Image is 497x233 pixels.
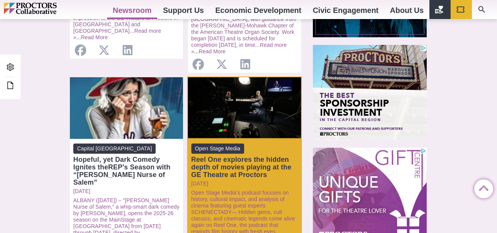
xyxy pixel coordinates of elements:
[191,42,287,54] a: Read more »
[4,3,89,14] img: Proctors logo
[4,61,17,75] a: Admin Area
[73,188,180,195] a: [DATE]
[73,28,161,40] a: Read more »
[73,144,180,186] a: Capital [GEOGRAPHIC_DATA] Hopeful, yet Dark Comedy Ignites theREP’s Season with “[PERSON_NAME] Nu...
[81,34,108,40] a: Read More
[191,156,298,179] div: Reel One explores the hidden depth of movies playing at the GE Theatre at Proctors
[191,180,298,187] a: [DATE]
[73,156,180,186] div: Hopeful, yet Dark Comedy Ignites theREP’s Season with “[PERSON_NAME] Nurse of Salem”
[191,144,244,154] span: Open Stage Media
[313,45,427,140] iframe: Advertisement
[73,144,156,154] span: Capital [GEOGRAPHIC_DATA]
[199,48,226,54] a: Read More
[4,79,17,93] a: Edit this Post/Page
[191,144,298,179] a: Open Stage Media Reel One explores the hidden depth of movies playing at the GE Theatre at Proctors
[474,180,489,195] a: Back to Top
